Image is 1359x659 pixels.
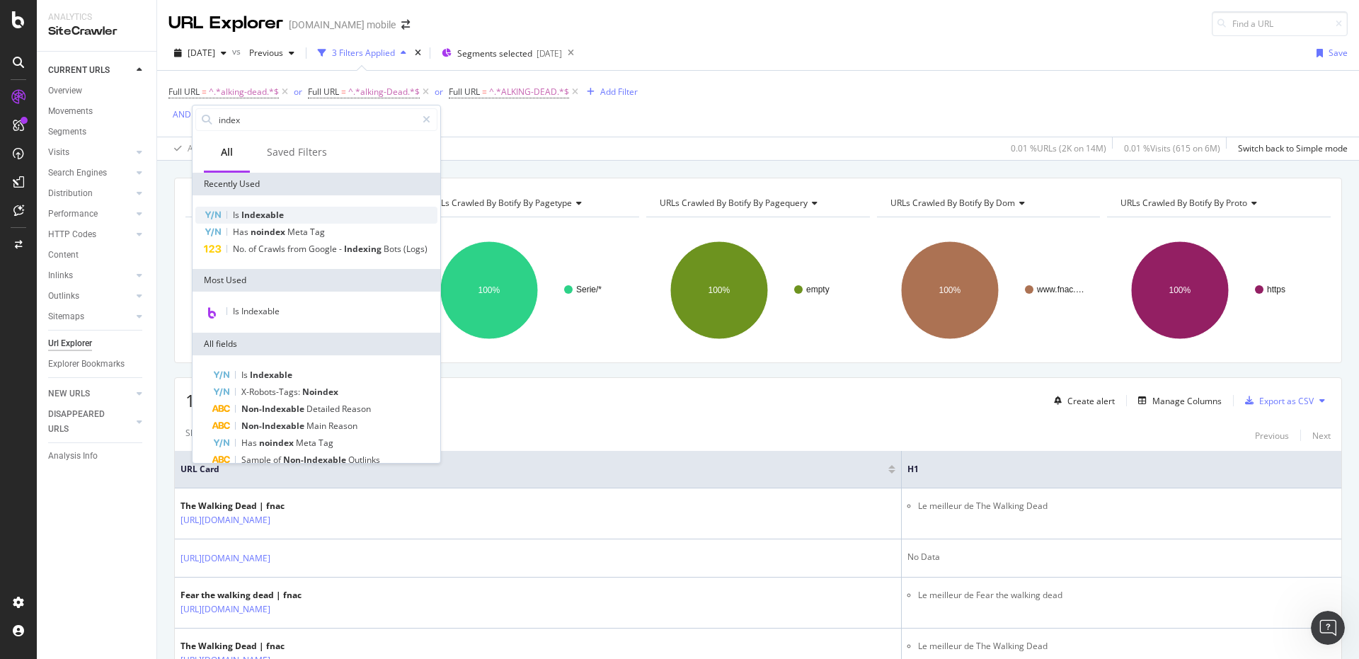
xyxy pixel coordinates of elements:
[48,145,132,160] a: Visits
[306,420,328,432] span: Main
[188,47,215,59] span: 2025 Sep. 1st
[48,407,132,437] a: DISAPPEARED URLS
[310,226,325,238] span: Tag
[1311,611,1345,645] iframe: Intercom live chat
[660,197,808,209] span: URLs Crawled By Botify By pagequery
[48,23,145,40] div: SiteCrawler
[273,454,283,466] span: of
[1255,427,1289,444] button: Previous
[48,336,92,351] div: Url Explorer
[173,108,191,120] div: AND
[312,42,412,64] button: 3 Filters Applied
[287,226,310,238] span: Meta
[168,108,195,121] button: AND
[185,229,406,352] svg: A chart.
[48,386,90,401] div: NEW URLS
[1048,389,1115,412] button: Create alert
[308,86,339,98] span: Full URL
[283,454,348,466] span: Non-Indexable
[294,85,302,98] button: or
[348,454,380,466] span: Outlinks
[328,420,357,432] span: Reason
[412,46,424,60] div: times
[48,104,147,119] a: Movements
[193,173,440,195] div: Recently Used
[890,197,1015,209] span: URLs Crawled By Botify By dom
[1132,392,1222,409] button: Manage Columns
[48,166,107,180] div: Search Engines
[1312,430,1331,442] div: Next
[185,389,302,412] span: 12 URLs found
[537,47,562,59] div: [DATE]
[341,86,346,98] span: =
[888,192,1088,214] h4: URLs Crawled By Botify By dom
[48,207,98,222] div: Performance
[427,192,627,214] h4: URLs Crawled By Botify By pagetype
[1118,192,1318,214] h4: URLs Crawled By Botify By proto
[48,289,132,304] a: Outlinks
[430,197,572,209] span: URLs Crawled By Botify By pagetype
[1267,285,1285,294] text: https
[241,369,250,381] span: Is
[180,589,332,602] div: Fear the walking dead | fnac
[435,85,443,98] button: or
[302,386,338,398] span: Noindex
[1329,47,1348,59] div: Save
[267,145,327,159] div: Saved Filters
[209,82,279,102] span: ^.*alking-dead.*$
[478,285,500,295] text: 100%
[907,463,1314,476] span: H1
[48,357,125,372] div: Explorer Bookmarks
[185,427,299,444] div: Showing 1 to 12 of 12 entries
[250,369,292,381] span: Indexable
[180,640,332,653] div: The Walking Dead | fnac
[435,86,443,98] div: or
[48,449,98,464] div: Analysis Info
[907,551,1336,563] div: No Data
[48,84,147,98] a: Overview
[348,82,420,102] span: ^.*alking-Dead.*$
[180,602,270,617] a: [URL][DOMAIN_NAME]
[48,386,132,401] a: NEW URLS
[1036,285,1084,294] text: www.fnac.…
[241,420,306,432] span: Non-Indexable
[1259,395,1314,407] div: Export as CSV
[436,42,562,64] button: Segments selected[DATE]
[48,309,84,324] div: Sitemaps
[193,269,440,292] div: Most Used
[48,145,69,160] div: Visits
[233,243,248,255] span: No.
[180,551,270,566] a: [URL][DOMAIN_NAME]
[241,386,302,398] span: X-Robots-Tags:
[319,437,333,449] span: Tag
[48,227,96,242] div: HTTP Codes
[289,18,396,32] div: [DOMAIN_NAME] mobile
[248,243,258,255] span: of
[1067,395,1115,407] div: Create alert
[1212,11,1348,36] input: Find a URL
[1124,142,1220,154] div: 0.01 % Visits ( 615 on 6M )
[48,84,82,98] div: Overview
[233,226,251,238] span: Has
[1152,395,1222,407] div: Manage Columns
[241,454,273,466] span: Sample
[294,86,302,98] div: or
[232,45,243,57] span: vs
[401,20,410,30] div: arrow-right-arrow-left
[449,86,480,98] span: Full URL
[1107,229,1328,352] svg: A chart.
[416,229,637,352] svg: A chart.
[1011,142,1106,154] div: 0.01 % URLs ( 2K on 14M )
[48,449,147,464] a: Analysis Info
[48,207,132,222] a: Performance
[48,104,93,119] div: Movements
[1120,197,1247,209] span: URLs Crawled By Botify By proto
[918,589,1336,602] li: Le meilleur de Fear the walking dead
[48,407,120,437] div: DISAPPEARED URLS
[576,285,602,294] text: Serie/*
[646,229,867,352] div: A chart.
[344,243,384,255] span: Indexing
[48,268,73,283] div: Inlinks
